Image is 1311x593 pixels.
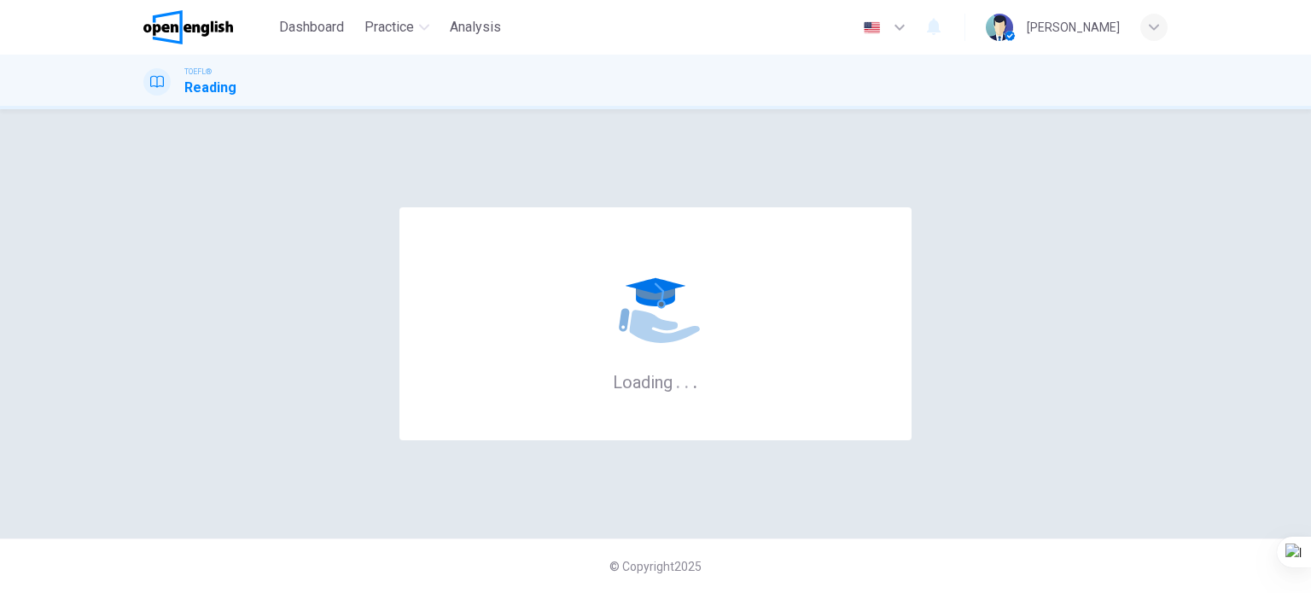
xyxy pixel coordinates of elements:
h6: Loading [613,370,698,392]
img: en [861,21,883,34]
h6: . [675,366,681,394]
div: [PERSON_NAME] [1027,17,1120,38]
img: Profile picture [986,14,1013,41]
span: Practice [364,17,414,38]
h6: . [684,366,690,394]
img: OpenEnglish logo [143,10,233,44]
button: Analysis [443,12,508,43]
span: TOEFL® [184,66,212,78]
h1: Reading [184,78,236,98]
a: OpenEnglish logo [143,10,272,44]
span: © Copyright 2025 [609,560,702,573]
h6: . [692,366,698,394]
button: Practice [358,12,436,43]
span: Dashboard [279,17,344,38]
span: Analysis [450,17,501,38]
button: Dashboard [272,12,351,43]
